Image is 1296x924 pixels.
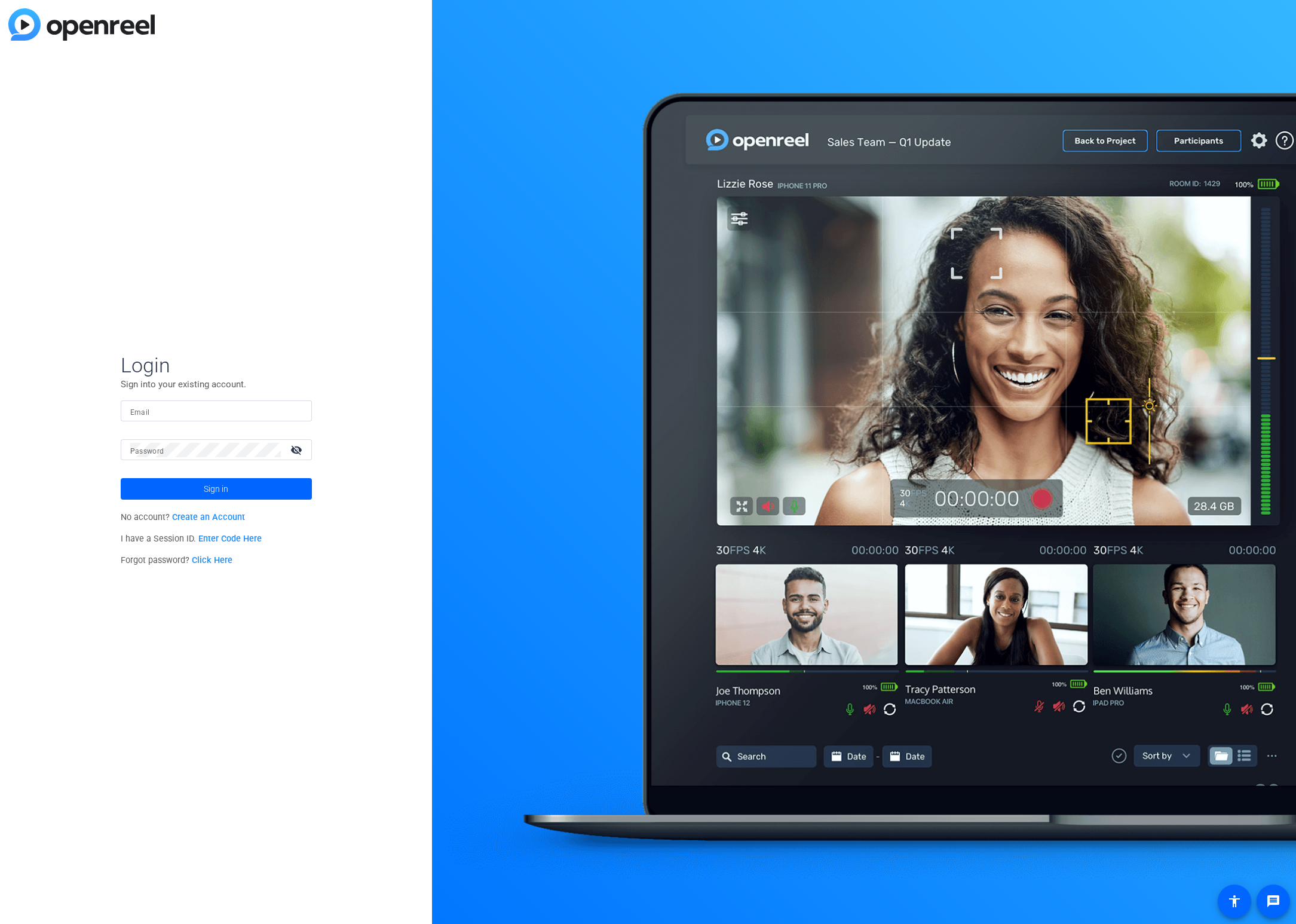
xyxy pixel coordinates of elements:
input: Enter Email Address [130,404,302,418]
a: Enter Code Here [198,534,262,544]
span: Forgot password? [121,555,233,565]
mat-label: Email [130,408,150,417]
span: I have a Session ID. [121,534,262,544]
span: Sign in [204,474,228,504]
mat-icon: accessibility [1227,894,1242,908]
mat-label: Password [130,447,164,455]
a: Click Here [192,555,232,565]
a: Create an Account [172,512,245,522]
span: No account? [121,512,246,522]
button: Sign in [121,478,312,500]
mat-icon: message [1266,894,1280,908]
p: Sign into your existing account. [121,378,312,391]
img: blue-gradient.svg [8,8,155,41]
span: Login [121,353,312,378]
mat-icon: visibility_off [283,441,312,458]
